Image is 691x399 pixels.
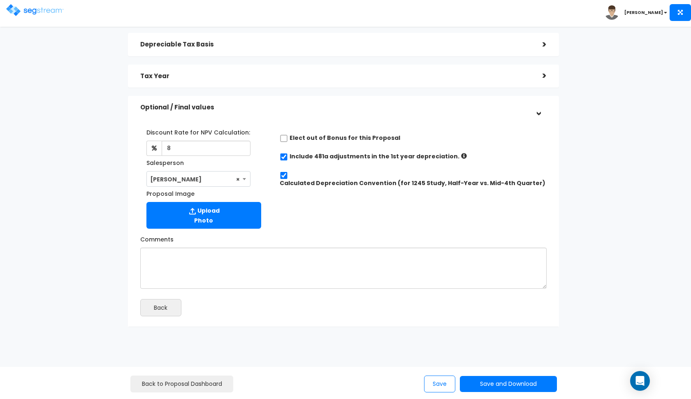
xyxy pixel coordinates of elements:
button: Save [424,376,455,392]
label: Elect out of Bonus for this Proposal [290,134,400,142]
button: Back [140,299,181,316]
label: Include 481a adjustments in the 1st year depreciation. [290,152,459,160]
b: [PERSON_NAME] [624,9,663,16]
label: Proposal Image [146,187,195,198]
img: Upload Icon [188,206,197,216]
div: > [530,38,547,51]
label: Upload Photo [146,202,261,229]
img: logo.png [6,4,64,16]
h5: Optional / Final values [140,104,530,111]
i: If checked: Increased depreciation = Aggregated Post-Study (up to Tax Year) – Prior Accumulated D... [461,153,467,159]
img: avatar.png [605,5,619,20]
span: × [236,172,240,187]
label: Calculated Depreciation Convention (for 1245 Study, Half-Year vs. Mid-4th Quarter) [280,179,545,187]
h5: Tax Year [140,73,530,80]
label: Salesperson [146,156,184,167]
label: Discount Rate for NPV Calculation: [146,125,250,137]
span: Zack Driscoll [146,171,251,187]
div: > [530,70,547,82]
a: Back to Proposal Dashboard [130,376,233,392]
button: Save and Download [460,376,557,392]
div: > [532,100,545,116]
span: Zack Driscoll [147,172,250,187]
h5: Depreciable Tax Basis [140,41,530,48]
label: Comments [140,232,174,244]
div: Open Intercom Messenger [630,371,650,391]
